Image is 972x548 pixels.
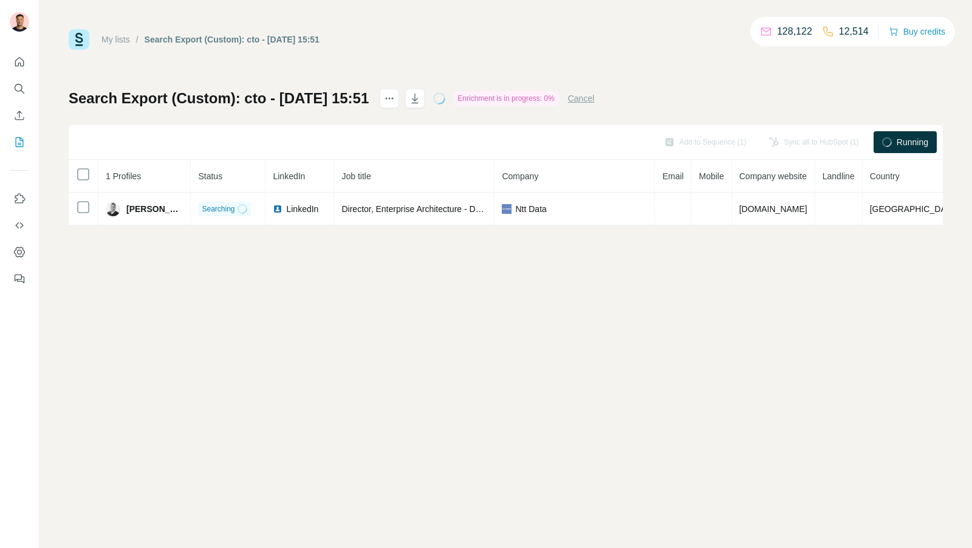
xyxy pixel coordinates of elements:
[198,171,222,181] span: Status
[515,203,546,215] span: Ntt Data
[897,136,928,148] span: Running
[568,92,595,104] button: Cancel
[286,203,318,215] span: LinkedIn
[136,33,139,46] li: /
[10,51,29,73] button: Quick start
[341,171,371,181] span: Job title
[454,91,558,106] div: Enrichment is in progress: 0%
[101,35,130,44] a: My lists
[10,104,29,126] button: Enrich CSV
[10,12,29,32] img: Avatar
[273,204,282,214] img: LinkedIn logo
[870,204,959,214] span: [GEOGRAPHIC_DATA]
[502,171,538,181] span: Company
[662,171,683,181] span: Email
[126,203,183,215] span: [PERSON_NAME]
[106,171,141,181] span: 1 Profiles
[889,23,945,40] button: Buy credits
[870,171,900,181] span: Country
[145,33,320,46] div: Search Export (Custom): cto - [DATE] 15:51
[823,171,855,181] span: Landline
[739,204,807,214] span: [DOMAIN_NAME]
[10,78,29,100] button: Search
[273,171,305,181] span: LinkedIn
[10,241,29,263] button: Dashboard
[699,171,724,181] span: Mobile
[739,171,807,181] span: Company website
[10,188,29,210] button: Use Surfe on LinkedIn
[502,204,512,214] img: company-logo
[10,268,29,290] button: Feedback
[106,202,120,216] img: Avatar
[202,204,234,214] span: Searching
[69,89,369,108] h1: Search Export (Custom): cto - [DATE] 15:51
[10,214,29,236] button: Use Surfe API
[10,131,29,153] button: My lists
[380,89,399,108] button: actions
[69,29,89,50] img: Surfe Logo
[341,204,505,214] span: Director, Enterprise Architecture - Data & AI
[777,24,812,39] p: 128,122
[839,24,869,39] p: 12,514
